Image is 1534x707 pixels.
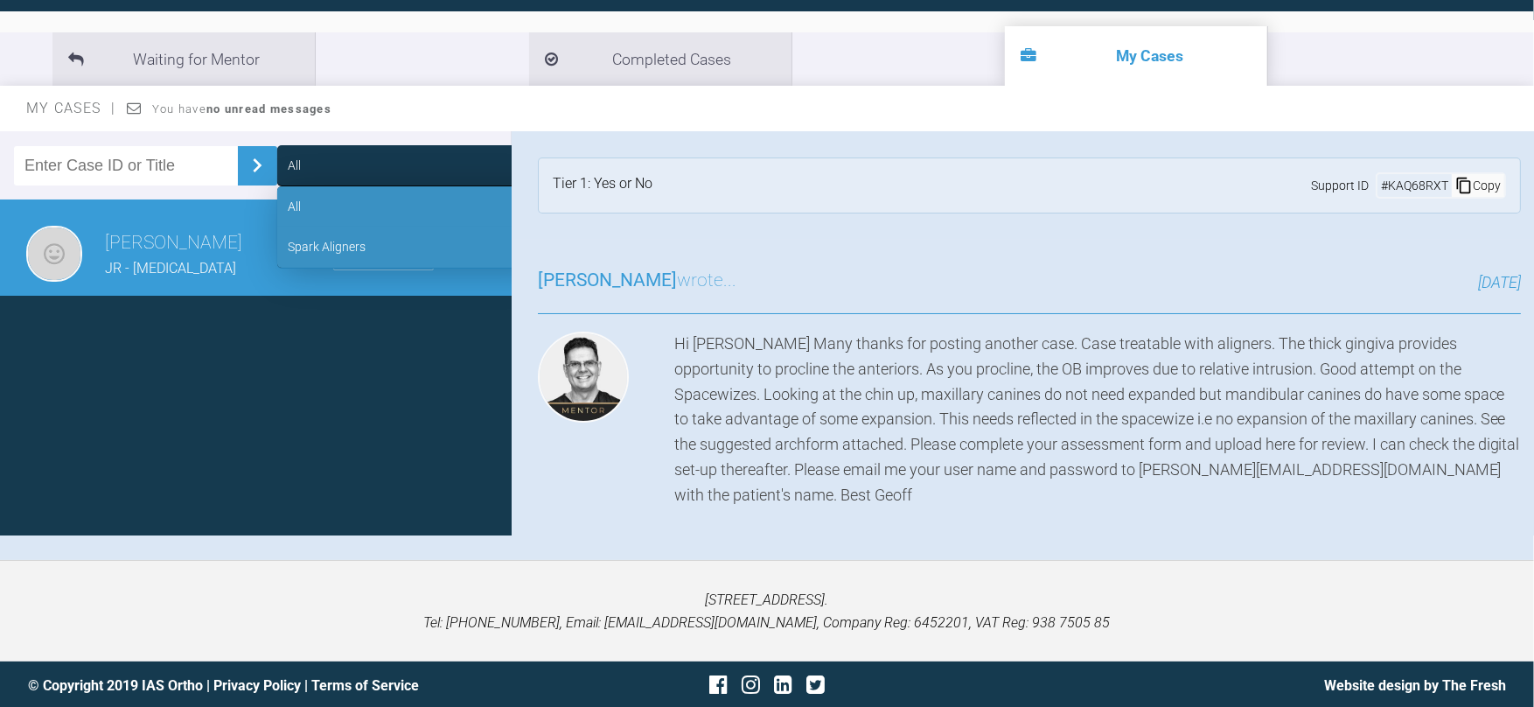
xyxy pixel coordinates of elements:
span: My Cases [26,100,116,116]
h3: [PERSON_NAME] [105,228,333,258]
div: All [288,197,301,216]
li: Completed Cases [529,32,791,86]
a: Terms of Service [311,677,419,694]
input: Enter Case ID or Title [14,146,238,185]
div: Tier 1: Yes or No [553,172,652,199]
p: [STREET_ADDRESS]. Tel: [PHONE_NUMBER], Email: [EMAIL_ADDRESS][DOMAIN_NAME], Company Reg: 6452201,... [28,589,1506,633]
li: Waiting for Mentor [52,32,315,86]
div: Hi [PERSON_NAME] Many thanks for posting another case. Case treatable with aligners. The thick gi... [674,332,1521,508]
span: JR - [MEDICAL_DATA] [105,260,236,276]
div: Copy [1452,174,1504,197]
span: Support ID [1311,176,1369,195]
a: Privacy Policy [213,677,301,694]
img: Katie McKay [26,226,82,282]
span: You have [152,102,331,115]
img: chevronRight.28bd32b0.svg [243,151,271,179]
h3: wrote... [538,266,736,296]
span: [DATE] [1478,273,1521,291]
div: Spark Aligners [288,237,366,256]
a: Website design by The Fresh [1324,677,1506,694]
div: © Copyright 2019 IAS Ortho | | [28,675,520,697]
strong: no unread messages [206,102,331,115]
li: My Cases [1005,26,1267,86]
img: Geoff Stone [538,332,629,423]
span: [PERSON_NAME] [538,269,677,290]
h4: Attachments [538,532,1521,551]
div: # KAQ68RXT [1377,176,1452,195]
div: All [288,156,301,175]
